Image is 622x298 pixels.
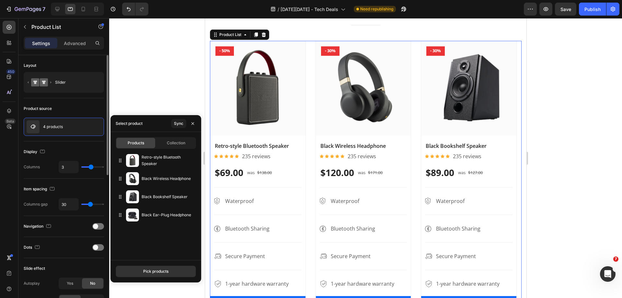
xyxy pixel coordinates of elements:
p: Black Wireless Headphone [142,175,193,182]
div: $127.00 [262,151,278,159]
img: Alt Image [220,207,228,214]
div: Navigation [24,222,52,231]
span: Save [560,6,571,12]
input: Auto [59,198,78,210]
span: Products [128,140,144,146]
div: Columns [24,164,40,170]
span: / [278,6,279,13]
div: Product source [24,106,52,112]
p: 1-year hardware warranty [126,262,189,269]
p: Settings [32,40,50,47]
img: collections [126,154,139,167]
div: Product List [13,14,38,19]
input: Auto [59,161,78,173]
button: BUY IT NOW [111,278,206,293]
button: Sync [171,119,186,128]
p: Waterproof [126,179,154,187]
p: Waterproof [231,179,259,187]
pre: - 30% [221,28,240,38]
div: Sync [174,121,183,126]
p: 235 reviews [248,134,276,142]
a: Black Bookshelf Speaker [216,23,311,118]
img: Alt Image [115,207,122,214]
button: Publish [579,3,606,16]
a: Black Wireless Headphone [111,23,206,118]
p: was [253,151,260,158]
p: Black Ear-Plug Headphone [142,212,193,218]
iframe: Design area [205,18,526,298]
p: 4 products [43,125,63,129]
span: Need republishing [360,6,393,12]
span: 7 [613,256,618,262]
span: No [90,280,95,286]
p: Advanced [64,40,86,47]
div: Autoplay [24,280,40,286]
div: Slider [55,75,95,90]
p: 7 [42,5,45,13]
p: Secure Payment [231,234,271,242]
div: Select product [116,121,143,126]
img: Alt Image [115,262,122,269]
img: Alt Image [115,179,122,187]
button: Save [555,3,576,16]
button: Pick products [116,266,196,277]
h2: Black Bookshelf Speaker [220,123,307,132]
span: Yes [67,280,73,286]
button: BUY IT NOW [5,278,100,293]
div: Undo/Redo [122,3,148,16]
div: $89.00 [220,148,250,161]
p: was [153,151,160,158]
img: collections [126,209,139,221]
img: Alt Image [115,234,122,242]
div: Pick products [143,268,168,274]
div: $120.00 [115,148,150,161]
span: Collection [167,140,185,146]
p: Product List [31,23,86,31]
img: Alt Image [220,179,228,187]
p: 1-year hardware warranty [231,262,294,269]
div: Beta [5,119,16,124]
img: collections [126,172,139,185]
img: Alt Image [220,234,228,242]
h2: Black Wireless Headphone [115,123,202,132]
img: Alt Image [220,262,228,269]
p: Bluetooth Sharing [126,207,170,214]
button: 7 [3,3,48,16]
div: 450 [6,69,16,74]
div: Columns gap [24,201,48,207]
div: Dots [24,243,41,252]
img: collections [126,190,139,203]
span: [DATE][DATE] - Tech Deals [281,6,338,13]
p: Retro-style Bluetooth Speaker [142,154,193,167]
p: 235 reviews [143,134,171,142]
button: BUY IT NOW [216,278,311,293]
div: Publish [584,6,601,13]
div: Item spacing [24,185,56,194]
div: Display [24,148,46,156]
iframe: Intercom live chat [600,266,616,282]
div: Layout [24,63,36,68]
pre: - 30% [116,28,134,38]
p: Bluetooth Sharing [231,207,275,214]
div: $171.00 [162,151,178,159]
img: product feature img [27,120,40,133]
p: Secure Payment [126,234,166,242]
div: Slide effect [24,266,45,271]
p: Black Bookshelf Speaker [142,194,193,200]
